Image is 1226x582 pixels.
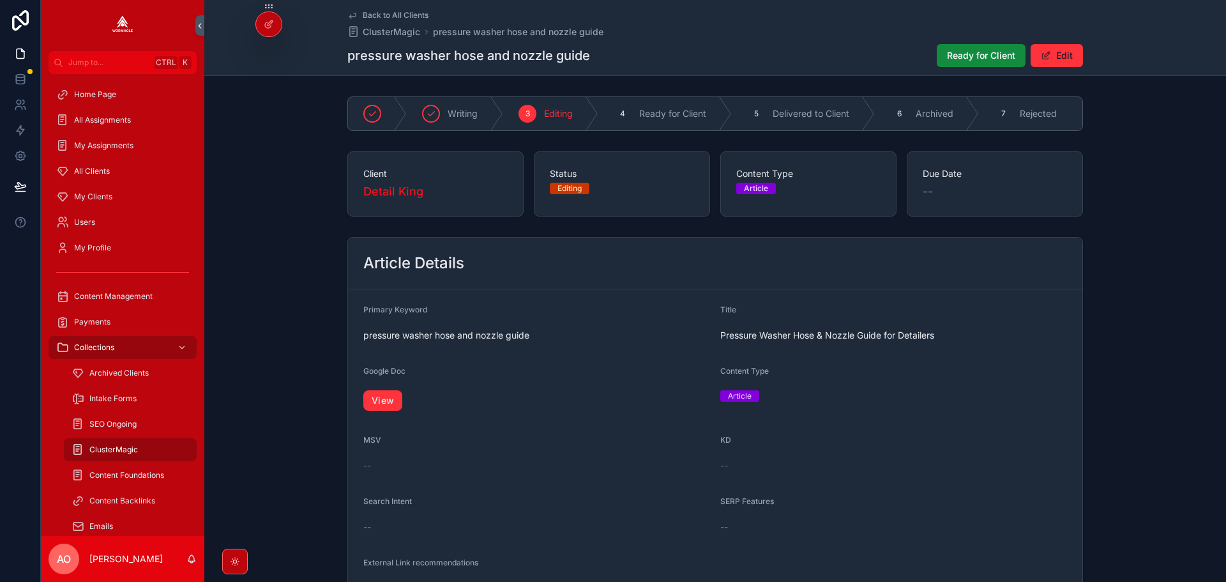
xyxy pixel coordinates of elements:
span: 5 [754,109,759,119]
span: My Profile [74,243,111,253]
div: scrollable content [41,74,204,536]
a: Payments [49,310,197,333]
span: -- [720,459,728,472]
span: -- [363,459,371,472]
span: Title [720,305,736,314]
span: Jump to... [68,57,149,68]
div: Editing [557,183,582,194]
button: Ready for Client [937,44,1025,67]
span: AO [57,551,71,567]
span: Home Page [74,89,116,100]
a: Users [49,211,197,234]
span: SEO Ongoing [89,419,137,429]
span: Content Type [720,366,769,376]
p: [PERSON_NAME] [89,553,163,565]
a: pressure washer hose and nozzle guide [433,26,603,38]
a: Content Management [49,285,197,308]
span: 3 [526,109,530,119]
span: Google Doc [363,366,405,376]
span: Archived Clients [89,368,149,378]
button: Edit [1031,44,1083,67]
div: Article [744,183,768,194]
span: All Assignments [74,115,131,125]
a: Intake Forms [64,387,197,410]
span: Back to All Clients [363,10,428,20]
span: Due Date [923,167,1067,180]
a: Archived Clients [64,362,197,385]
span: Primary Keyword [363,305,427,314]
span: -- [720,521,728,533]
span: Client [363,167,508,180]
span: ClusterMagic [363,26,420,38]
a: All Assignments [49,109,197,132]
span: Ready for Client [639,107,706,120]
span: Archived [916,107,953,120]
span: -- [363,521,371,533]
a: ClusterMagic [347,26,420,38]
span: 4 [620,109,625,119]
span: Status [550,167,694,180]
span: My Clients [74,192,112,202]
span: -- [923,183,933,201]
a: View [363,390,402,411]
h1: pressure washer hose and nozzle guide [347,47,590,65]
span: Users [74,217,95,227]
span: Emails [89,521,113,532]
span: Ctrl [155,56,178,69]
span: Ready for Client [947,49,1015,62]
button: Jump to...CtrlK [49,51,197,74]
span: MSV [363,435,381,445]
span: Rejected [1020,107,1057,120]
span: Search Intent [363,496,412,506]
span: ClusterMagic [89,445,138,455]
span: Content Management [74,291,153,302]
span: Intake Forms [89,394,137,404]
a: ClusterMagic [64,438,197,461]
a: Content Foundations [64,464,197,487]
span: 6 [897,109,902,119]
a: My Profile [49,236,197,259]
span: KD [720,435,731,445]
span: Content Foundations [89,470,164,480]
div: Article [728,390,752,402]
span: 7 [1001,109,1006,119]
span: pressure washer hose and nozzle guide [363,329,710,342]
a: SEO Ongoing [64,413,197,436]
a: All Clients [49,160,197,183]
span: All Clients [74,166,110,176]
a: Emails [64,515,197,538]
span: SERP Features [720,496,774,506]
span: Writing [448,107,478,120]
span: External Link recommendations [363,558,478,567]
h2: Article Details [363,253,464,273]
span: My Assignments [74,141,133,151]
a: Home Page [49,83,197,106]
span: Editing [544,107,573,120]
span: Collections [74,342,114,353]
span: Pressure Washer Hose & Nozzle Guide for Detailers [720,329,1067,342]
span: Delivered to Client [773,107,849,120]
a: Collections [49,336,197,359]
span: Payments [74,317,110,327]
span: Content Type [736,167,881,180]
a: Detail King [363,183,423,201]
a: My Clients [49,185,197,208]
span: Content Backlinks [89,496,155,506]
a: My Assignments [49,134,197,157]
a: Content Backlinks [64,489,197,512]
span: K [180,57,190,68]
a: Back to All Clients [347,10,428,20]
img: App logo [112,15,133,36]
